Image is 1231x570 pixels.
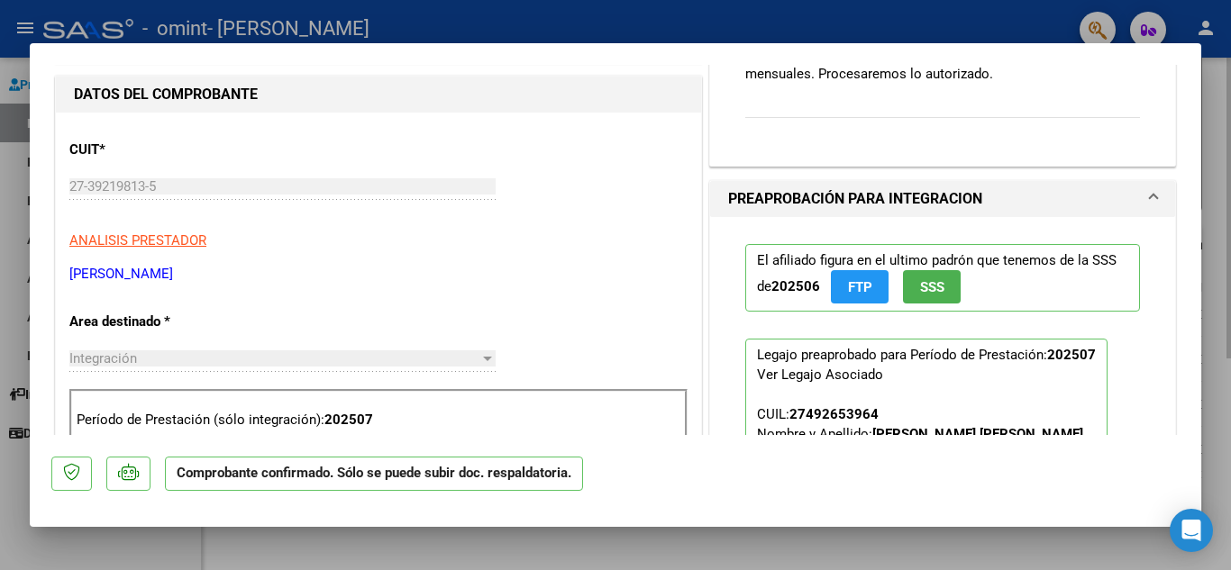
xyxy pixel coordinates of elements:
div: 27492653964 [789,404,879,424]
p: [PERSON_NAME] [69,264,688,285]
p: CUIT [69,140,255,160]
strong: 202507 [1047,347,1096,363]
p: Area destinado * [69,312,255,332]
div: Ver Legajo Asociado [757,365,883,385]
button: SSS [903,270,961,303]
button: FTP [831,270,889,303]
p: Período de Prestación (sólo integración): [77,410,680,430]
p: Comprobante confirmado. Sólo se puede subir doc. respaldatoria. [165,457,583,492]
h1: PREAPROBACIÓN PARA INTEGRACION [728,188,982,210]
p: El afiliado figura en el ultimo padrón que tenemos de la SSS de [745,244,1140,312]
strong: 202507 [324,412,373,428]
span: FTP [848,279,872,295]
span: ANALISIS PRESTADOR [69,232,206,249]
span: CUIL: Nombre y Apellido: Período Desde: Período Hasta: Admite Dependencia: [757,406,1083,521]
p: Legajo preaprobado para Período de Prestación: [745,339,1108,531]
p: Estimado, se verifica que tiene autorizado 8 sesiones mensuales. Procesaremos lo autorizado. [745,44,1140,84]
strong: 202506 [771,278,820,294]
span: Integración [69,350,137,366]
span: SSS [920,279,944,295]
strong: [PERSON_NAME] [PERSON_NAME] [872,426,1083,442]
strong: DATOS DEL COMPROBANTE [74,86,258,103]
div: Open Intercom Messenger [1170,509,1213,552]
mat-expansion-panel-header: PREAPROBACIÓN PARA INTEGRACION [710,181,1175,217]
